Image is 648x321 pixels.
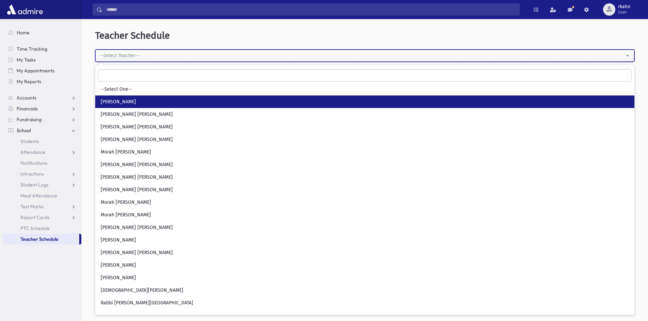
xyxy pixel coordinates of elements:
span: My Tasks [17,57,36,63]
span: [PERSON_NAME] [101,274,136,281]
span: Student Logs [20,182,48,188]
span: Teacher Schedule [95,30,170,41]
a: Students [3,136,81,147]
a: School [3,125,81,136]
a: Home [3,27,81,38]
span: --Select One-- [101,86,132,93]
span: Infractions [20,171,44,177]
a: Time Tracking [3,43,81,54]
a: PTC Schedule [3,223,81,234]
a: Attendance [3,147,81,158]
a: My Appointments [3,65,81,76]
a: Fundraising [3,114,81,125]
span: Accounts [17,95,36,101]
a: Student Logs [3,179,81,190]
input: Search [98,69,632,82]
span: [PERSON_NAME] [PERSON_NAME] [101,111,173,118]
div: --Select Teacher-- [100,52,625,59]
a: My Reports [3,76,81,87]
span: [PERSON_NAME] [PERSON_NAME] [101,161,173,168]
span: [PERSON_NAME] [PERSON_NAME] [101,186,173,193]
a: Report Cards [3,212,81,223]
span: Teacher Schedule [20,236,59,242]
span: My Appointments [17,68,54,74]
span: Report Cards [20,214,49,220]
a: Test Marks [3,201,81,212]
a: My Tasks [3,54,81,65]
span: Fundraising [17,117,41,123]
span: Rabbi [PERSON_NAME][GEOGRAPHIC_DATA] [101,300,193,306]
span: [PERSON_NAME] [PERSON_NAME] [101,124,173,130]
a: Infractions [3,168,81,179]
span: Morah [PERSON_NAME] [101,199,151,206]
img: AdmirePro [5,3,45,16]
span: Morah [PERSON_NAME] [101,149,151,156]
span: [PERSON_NAME] [PERSON_NAME] [101,224,173,231]
span: Attendance [20,149,46,155]
span: [PERSON_NAME] [101,237,136,244]
span: [PERSON_NAME] Gold [101,312,147,319]
span: Financials [17,106,38,112]
span: My Reports [17,78,41,85]
span: [PERSON_NAME] [101,99,136,105]
span: Meal Attendance [20,193,57,199]
button: --Select Teacher-- [95,50,634,62]
span: [PERSON_NAME] [PERSON_NAME] [101,249,173,256]
span: Students [20,138,39,144]
span: [PERSON_NAME] [PERSON_NAME] [101,174,173,181]
span: [PERSON_NAME] [PERSON_NAME] [101,136,173,143]
a: Accounts [3,92,81,103]
span: Morah [PERSON_NAME] [101,212,151,218]
span: PTC Schedule [20,225,50,231]
span: Test Marks [20,203,44,210]
span: User [618,10,630,15]
span: Notifications [20,160,47,166]
input: Search [102,3,519,16]
span: [DEMOGRAPHIC_DATA][PERSON_NAME] [101,287,183,294]
a: Financials [3,103,81,114]
span: Time Tracking [17,46,47,52]
a: Meal Attendance [3,190,81,201]
a: Teacher Schedule [3,234,79,245]
span: rkahn [618,4,630,10]
span: [PERSON_NAME] [101,262,136,269]
a: Notifications [3,158,81,168]
span: School [17,127,31,133]
span: Home [17,30,30,36]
